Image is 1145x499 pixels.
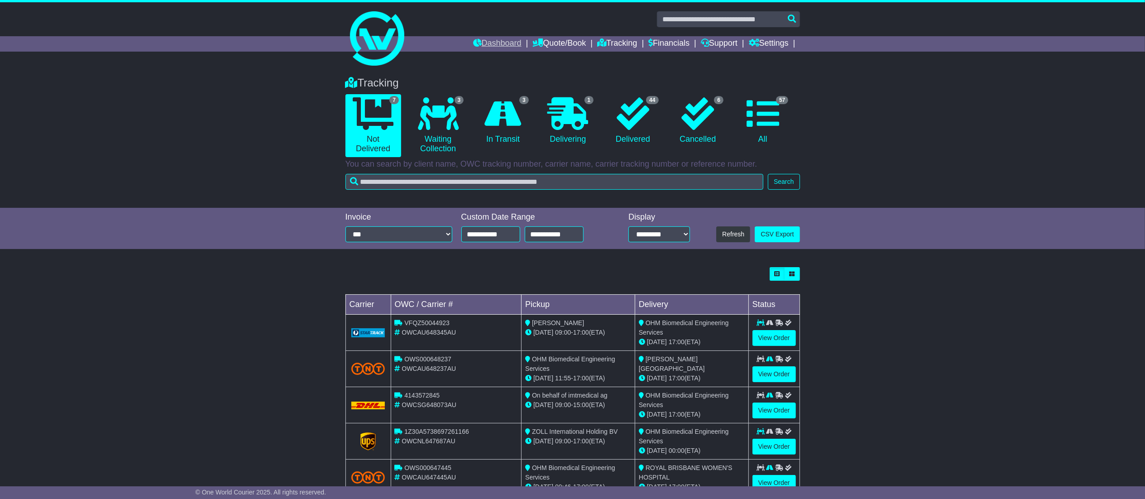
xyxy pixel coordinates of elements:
[391,295,522,315] td: OWC / Carrier #
[533,483,553,490] span: [DATE]
[639,392,729,408] span: OHM Biomedical Engineering Services
[573,374,589,382] span: 17:00
[639,446,745,456] div: (ETA)
[532,319,584,326] span: [PERSON_NAME]
[752,439,796,455] a: View Order
[461,212,607,222] div: Custom Date Range
[351,328,385,337] img: GetCarrierServiceLogo
[532,428,618,435] span: ZOLL International Holding BV
[404,355,451,363] span: OWS000648237
[639,355,705,372] span: [PERSON_NAME][GEOGRAPHIC_DATA]
[533,374,553,382] span: [DATE]
[701,36,738,52] a: Support
[522,295,635,315] td: Pickup
[532,392,608,399] span: On behalf of imtmedical ag
[716,226,750,242] button: Refresh
[475,94,531,148] a: 3 In Transit
[360,432,376,451] img: GetCarrierServiceLogo
[351,402,385,409] img: DHL.png
[669,411,685,418] span: 17:00
[768,174,800,190] button: Search
[532,36,586,52] a: Quote/Book
[341,77,805,90] div: Tracking
[755,226,800,242] a: CSV Export
[669,483,685,490] span: 17:00
[555,329,571,336] span: 09:00
[351,471,385,484] img: TNT_Domestic.png
[639,464,733,481] span: ROYAL BRISBANE WOMEN'S HOSPITAL
[639,410,745,419] div: (ETA)
[345,295,391,315] td: Carrier
[670,94,726,148] a: 6 Cancelled
[573,401,589,408] span: 15:00
[735,94,790,148] a: 57 All
[389,96,399,104] span: 7
[473,36,522,52] a: Dashboard
[714,96,723,104] span: 6
[525,437,631,446] div: - (ETA)
[639,319,729,336] span: OHM Biomedical Engineering Services
[555,483,571,490] span: 09:46
[605,94,661,148] a: 44 Delivered
[525,464,615,481] span: OHM Biomedical Engineering Services
[533,401,553,408] span: [DATE]
[404,392,440,399] span: 4143572845
[404,319,450,326] span: VFQZ50044923
[540,94,596,148] a: 1 Delivering
[584,96,594,104] span: 1
[628,212,690,222] div: Display
[639,482,745,492] div: (ETA)
[410,94,466,157] a: 3 Waiting Collection
[752,330,796,346] a: View Order
[525,374,631,383] div: - (ETA)
[402,329,456,336] span: OWCAU648345AU
[351,363,385,375] img: TNT_Domestic.png
[597,36,637,52] a: Tracking
[752,475,796,491] a: View Order
[196,489,326,496] span: © One World Courier 2025. All rights reserved.
[402,401,456,408] span: OWCSG648073AU
[752,403,796,418] a: View Order
[345,94,401,157] a: 7 Not Delivered
[639,337,745,347] div: (ETA)
[525,400,631,410] div: - (ETA)
[555,401,571,408] span: 09:00
[555,437,571,445] span: 09:00
[525,328,631,337] div: - (ETA)
[647,447,667,454] span: [DATE]
[573,329,589,336] span: 17:00
[776,96,788,104] span: 57
[519,96,529,104] span: 3
[639,374,745,383] div: (ETA)
[404,428,469,435] span: 1Z30A5738697261166
[555,374,571,382] span: 11:55
[648,36,690,52] a: Financials
[669,338,685,345] span: 17:00
[639,428,729,445] span: OHM Biomedical Engineering Services
[525,355,615,372] span: OHM Biomedical Engineering Services
[669,447,685,454] span: 00:00
[647,374,667,382] span: [DATE]
[748,295,800,315] td: Status
[402,365,456,372] span: OWCAU648237AU
[533,437,553,445] span: [DATE]
[533,329,553,336] span: [DATE]
[345,159,800,169] p: You can search by client name, OWC tracking number, carrier name, carrier tracking number or refe...
[749,36,789,52] a: Settings
[669,374,685,382] span: 17:00
[635,295,748,315] td: Delivery
[525,482,631,492] div: - (ETA)
[573,437,589,445] span: 17:00
[646,96,658,104] span: 44
[573,483,589,490] span: 17:00
[345,212,452,222] div: Invoice
[455,96,464,104] span: 3
[402,437,455,445] span: OWCNL647687AU
[402,474,456,481] span: OWCAU647445AU
[404,464,451,471] span: OWS000647445
[647,338,667,345] span: [DATE]
[752,366,796,382] a: View Order
[647,483,667,490] span: [DATE]
[647,411,667,418] span: [DATE]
